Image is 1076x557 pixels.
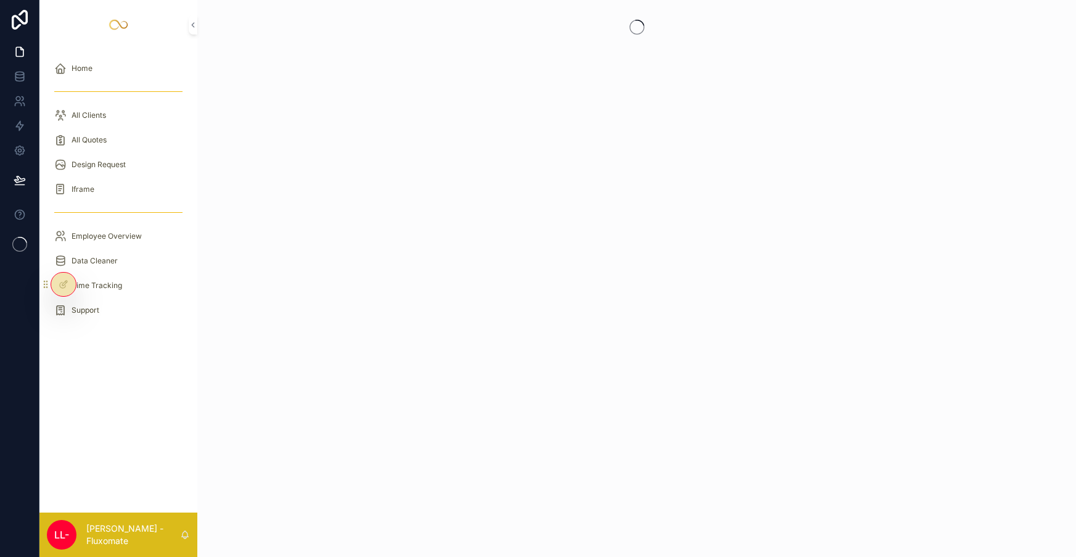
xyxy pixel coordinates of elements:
[47,104,190,126] a: All Clients
[54,527,69,542] span: LL-
[47,57,190,80] a: Home
[47,274,190,297] a: Time Tracking
[72,281,122,291] span: Time Tracking
[47,250,190,272] a: Data Cleaner
[39,49,197,336] div: scrollable content
[72,256,118,266] span: Data Cleaner
[72,160,126,170] span: Design Request
[72,231,142,241] span: Employee Overview
[47,154,190,176] a: Design Request
[47,225,190,247] a: Employee Overview
[109,15,128,35] img: App logo
[72,135,107,145] span: All Quotes
[47,178,190,200] a: Iframe
[72,64,92,73] span: Home
[47,129,190,151] a: All Quotes
[72,110,106,120] span: All Clients
[72,184,94,194] span: Iframe
[86,522,180,547] p: [PERSON_NAME] - Fluxomate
